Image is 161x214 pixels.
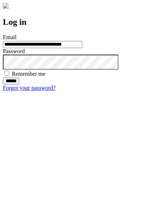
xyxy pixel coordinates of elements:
h2: Log in [3,17,158,27]
img: logo-4e3dc11c47720685a147b03b5a06dd966a58ff35d612b21f08c02c0306f2b779.png [3,3,9,9]
label: Remember me [12,71,45,77]
label: Email [3,34,16,40]
label: Password [3,48,25,54]
a: Forgot your password? [3,85,55,91]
